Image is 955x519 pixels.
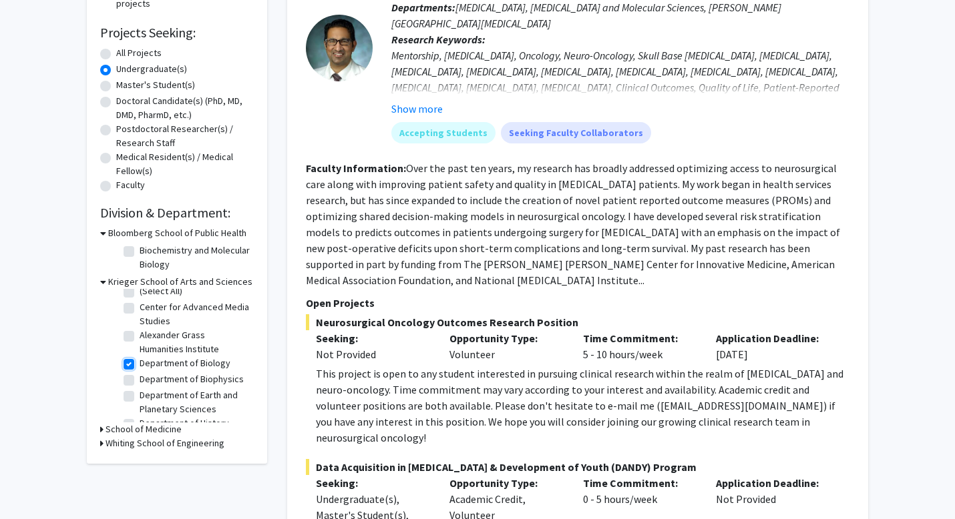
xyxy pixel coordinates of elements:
label: Department of History [140,416,229,430]
button: Show more [391,101,443,117]
b: Research Keywords: [391,33,486,46]
div: This project is open to any student interested in pursuing clinical research within the realm of ... [316,366,849,446]
label: Department of Biology [140,356,230,370]
mat-chip: Accepting Students [391,122,496,143]
h2: Division & Department: [100,205,254,221]
span: [MEDICAL_DATA], [MEDICAL_DATA] and Molecular Sciences, [PERSON_NAME][GEOGRAPHIC_DATA][MEDICAL_DATA] [391,1,781,30]
h3: School of Medicine [106,422,182,436]
label: Biochemistry and Molecular Biology [140,243,250,272]
fg-read-more: Over the past ten years, my research has broadly addressed optimizing access to neurosurgical car... [306,161,840,287]
p: Time Commitment: [583,475,697,491]
label: (Select All) [140,284,182,298]
h3: Krieger School of Arts and Sciences [108,275,252,289]
h3: Whiting School of Engineering [106,436,224,450]
label: Postdoctoral Researcher(s) / Research Staff [116,122,254,150]
label: Center for Advanced Media Studies [140,300,250,328]
span: Data Acquisition in [MEDICAL_DATA] & Development of Youth (DANDY) Program [306,459,849,475]
b: Faculty Information: [306,161,406,175]
label: Doctoral Candidate(s) (PhD, MD, DMD, PharmD, etc.) [116,94,254,122]
p: Application Deadline: [716,330,829,346]
label: Faculty [116,178,145,192]
div: Volunteer [439,330,573,362]
h3: Bloomberg School of Public Health [108,226,246,240]
p: Application Deadline: [716,475,829,491]
div: [DATE] [706,330,839,362]
div: 5 - 10 hours/week [573,330,707,362]
p: Open Projects [306,295,849,311]
p: Seeking: [316,475,429,491]
mat-chip: Seeking Faculty Collaborators [501,122,651,143]
h2: Projects Seeking: [100,25,254,41]
p: Time Commitment: [583,330,697,346]
span: Neurosurgical Oncology Outcomes Research Position [306,314,849,330]
p: Opportunity Type: [449,330,563,346]
div: Not Provided [316,346,429,362]
p: Opportunity Type: [449,475,563,491]
label: Department of Earth and Planetary Sciences [140,388,250,416]
label: Alexander Grass Humanities Institute [140,328,250,356]
label: Medical Resident(s) / Medical Fellow(s) [116,150,254,178]
iframe: Chat [10,459,57,509]
div: Mentorship, [MEDICAL_DATA], Oncology, Neuro-Oncology, Skull Base [MEDICAL_DATA], [MEDICAL_DATA], ... [391,47,849,143]
p: Seeking: [316,330,429,346]
label: Department of Biophysics [140,372,244,386]
label: Undergraduate(s) [116,62,187,76]
label: Master's Student(s) [116,78,195,92]
b: Departments: [391,1,455,14]
label: All Projects [116,46,162,60]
